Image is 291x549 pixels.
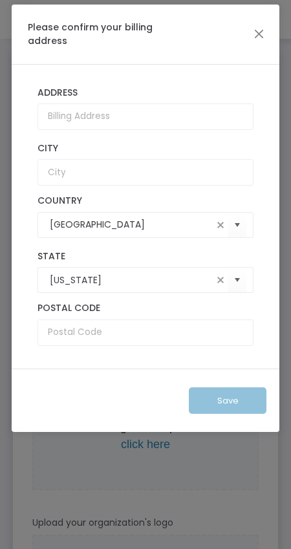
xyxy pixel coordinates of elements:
[50,274,213,287] input: Select State
[213,217,228,233] span: clear
[38,303,253,314] label: Postal Code
[228,267,246,294] button: Select
[38,251,253,263] label: State
[38,319,253,346] input: Postal Code
[228,212,246,239] button: Select
[38,159,253,186] input: City
[38,143,253,155] label: City
[38,87,253,99] label: Address
[50,218,213,231] input: Select Country
[251,26,268,43] button: Close
[38,195,253,207] label: Country
[28,21,157,48] h4: Please confirm your billing address
[38,103,253,130] input: Billing Address
[213,272,228,288] span: clear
